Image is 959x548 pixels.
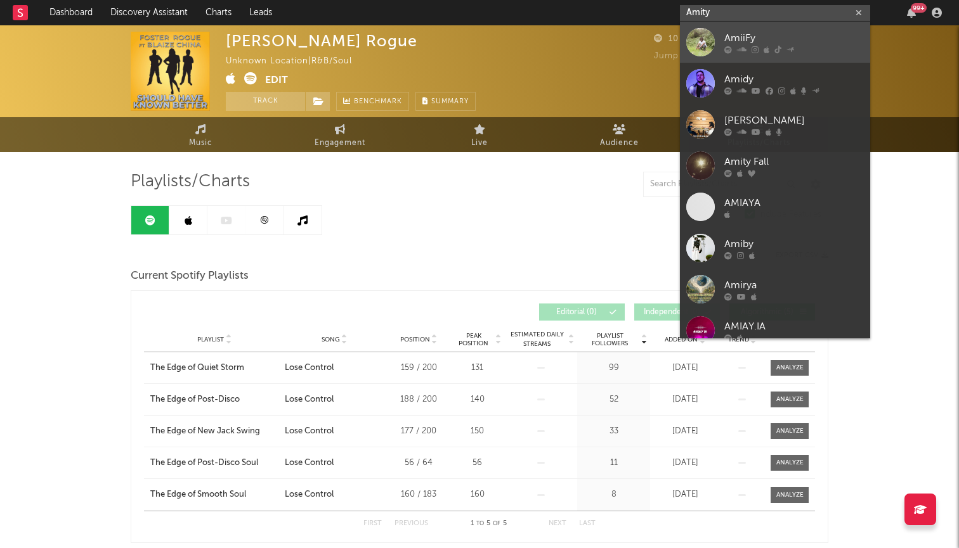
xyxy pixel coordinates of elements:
span: Playlists/Charts [131,174,250,189]
span: Trend [728,336,749,343]
a: Amity Fall [680,145,870,186]
div: Lose Control [285,425,334,438]
div: The Edge of Post-Disco [150,393,240,406]
a: AmiiFy [680,22,870,63]
div: 150 [453,425,501,438]
button: First [363,520,382,527]
div: 140 [453,393,501,406]
button: Editorial(0) [539,303,625,321]
a: Benchmark [336,92,409,111]
a: The Edge of Post-Disco Soul [150,457,278,469]
span: Independent ( 0 ) [643,309,701,316]
div: AMIAY.IA [724,319,864,334]
a: Engagement [270,117,410,152]
span: Jump Score: 47.4 [654,52,729,60]
div: The Edge of Quiet Storm [150,362,244,374]
span: Music [189,136,212,151]
div: 99 [580,362,647,374]
a: Audience [549,117,689,152]
button: Previous [395,520,428,527]
div: [DATE] [653,393,717,406]
div: 160 [453,488,501,501]
div: 33 [580,425,647,438]
div: 188 / 200 [390,393,447,406]
div: 177 / 200 [390,425,447,438]
input: Search for artists [680,5,870,21]
div: 131 [453,362,501,374]
span: Audience [600,136,639,151]
div: 99 + [911,3,927,13]
div: Amidy [724,72,864,87]
div: Lose Control [285,393,334,406]
span: 10 [654,35,679,43]
a: [PERSON_NAME] [680,104,870,145]
button: Summary [415,92,476,111]
span: Playlist Followers [580,332,639,347]
input: Search Playlists/Charts [643,172,802,197]
a: The Edge of Smooth Soul [150,488,278,501]
div: [DATE] [653,362,717,374]
div: 1 5 5 [453,516,523,532]
div: 56 [453,457,501,469]
div: 56 / 64 [390,457,447,469]
a: Amirya [680,269,870,310]
div: Amiby [724,236,864,252]
span: to [476,521,484,526]
button: Last [579,520,596,527]
a: The Edge of Post-Disco [150,393,278,406]
a: Amidy [680,63,870,104]
button: Track [226,92,305,111]
span: Benchmark [354,94,402,110]
div: The Edge of Post-Disco Soul [150,457,258,469]
span: Live [471,136,488,151]
span: Estimated Daily Streams [507,330,566,349]
div: 8 [580,488,647,501]
span: Current Spotify Playlists [131,269,249,284]
span: Added On [665,336,698,343]
div: Lose Control [285,362,334,374]
a: The Edge of Quiet Storm [150,362,278,374]
a: Live [410,117,549,152]
div: Amirya [724,277,864,293]
div: 159 / 200 [390,362,447,374]
div: [DATE] [653,425,717,438]
div: 52 [580,393,647,406]
a: Amiby [680,227,870,269]
div: Lose Control [285,488,334,501]
div: AmiiFy [724,30,864,46]
span: Summary [431,98,469,105]
div: Unknown Location | R&B/Soul [226,54,367,69]
span: Playlist [197,336,224,343]
button: 99+ [907,8,916,18]
span: of [493,521,500,526]
span: Editorial ( 0 ) [547,309,606,316]
div: Amity Fall [724,154,864,169]
button: Next [549,520,566,527]
button: Edit [265,72,288,88]
div: [DATE] [653,457,717,469]
button: Independent(0) [634,303,720,321]
a: AMIAYA [680,186,870,227]
div: 11 [580,457,647,469]
div: 160 / 183 [390,488,447,501]
div: [DATE] [653,488,717,501]
a: AMIAY.IA [680,310,870,351]
span: Position [400,336,430,343]
div: Lose Control [285,457,334,469]
div: The Edge of Smooth Soul [150,488,246,501]
span: Engagement [315,136,365,151]
a: Music [131,117,270,152]
div: [PERSON_NAME] [724,113,864,128]
div: [PERSON_NAME] Rogue [226,32,417,50]
div: The Edge of New Jack Swing [150,425,260,438]
span: Song [322,336,340,343]
span: Peak Position [453,332,493,347]
div: AMIAYA [724,195,864,210]
a: The Edge of New Jack Swing [150,425,278,438]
